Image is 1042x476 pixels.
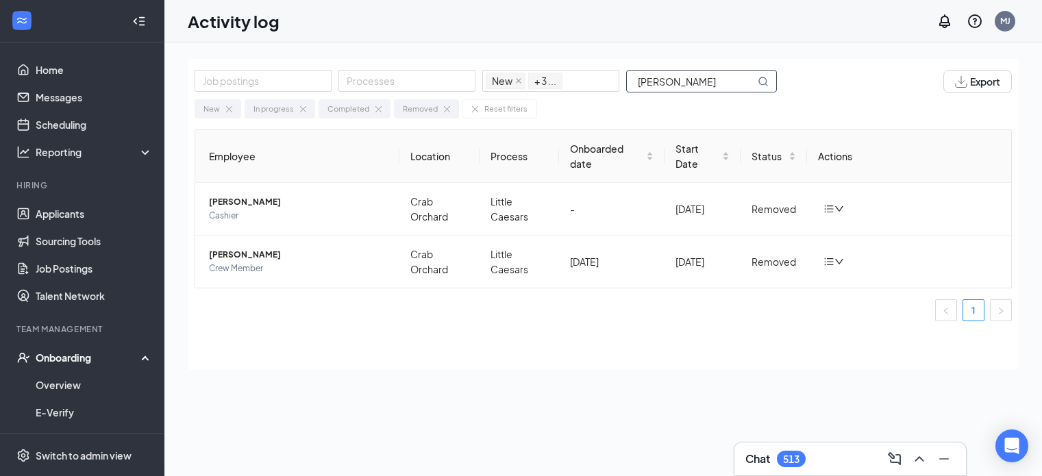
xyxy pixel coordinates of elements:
div: Switch to admin view [36,449,132,462]
span: bars [823,256,834,267]
div: Open Intercom Messenger [995,429,1028,462]
span: [PERSON_NAME] [209,248,388,262]
div: MJ [1000,15,1010,27]
span: left [942,307,950,315]
span: right [997,307,1005,315]
span: Onboarded date [570,141,643,171]
h1: Activity log [188,10,280,33]
a: Scheduling [36,111,153,138]
li: Previous Page [935,299,957,321]
a: 1 [963,300,984,321]
span: Cashier [209,209,388,223]
svg: Analysis [16,145,30,159]
button: right [990,299,1012,321]
li: Next Page [990,299,1012,321]
td: Crab Orchard [399,236,480,288]
div: [DATE] [675,254,730,269]
svg: Minimize [936,451,952,467]
div: Onboarding [36,351,141,364]
span: Crew Member [209,262,388,275]
span: down [834,204,844,214]
th: Start Date [665,130,741,183]
div: Removed [403,103,438,115]
th: Employee [195,130,399,183]
div: 513 [783,453,799,465]
a: Talent Network [36,282,153,310]
div: Hiring [16,179,150,191]
div: [DATE] [570,254,654,269]
a: Overview [36,371,153,399]
a: E-Verify [36,399,153,426]
span: Start Date [675,141,719,171]
a: Applicants [36,200,153,227]
div: New [203,103,220,115]
td: Crab Orchard [399,183,480,236]
span: bars [823,203,834,214]
svg: Settings [16,449,30,462]
div: Removed [752,201,796,216]
div: In progress [253,103,294,115]
a: Onboarding Documents [36,426,153,453]
li: 1 [963,299,984,321]
button: ChevronUp [908,448,930,470]
a: Job Postings [36,255,153,282]
a: Messages [36,84,153,111]
svg: QuestionInfo [967,13,983,29]
span: [PERSON_NAME] [209,195,388,209]
button: ComposeMessage [884,448,906,470]
th: Status [741,130,807,183]
span: + 3 ... [528,73,562,89]
th: Location [399,130,480,183]
svg: WorkstreamLogo [15,14,29,27]
span: Export [970,77,1000,86]
span: + 3 ... [534,73,556,88]
a: Home [36,56,153,84]
div: [DATE] [675,201,730,216]
th: Process [480,130,559,183]
th: Onboarded date [559,130,665,183]
svg: Collapse [132,14,146,28]
div: Removed [752,254,796,269]
span: New [492,73,512,88]
td: Little Caesars [480,183,559,236]
svg: ComposeMessage [886,451,903,467]
div: Team Management [16,323,150,335]
h3: Chat [745,451,770,466]
span: Status [752,149,786,164]
svg: Notifications [936,13,953,29]
span: New [486,73,525,89]
button: left [935,299,957,321]
div: Completed [327,103,369,115]
td: Little Caesars [480,236,559,288]
button: Minimize [933,448,955,470]
span: close [515,77,522,84]
button: Export [943,70,1012,93]
th: Actions [807,130,1011,183]
a: Sourcing Tools [36,227,153,255]
svg: UserCheck [16,351,30,364]
div: - [570,201,654,216]
div: Reporting [36,145,153,159]
div: Reset filters [484,103,528,115]
svg: MagnifyingGlass [758,76,769,87]
span: down [834,257,844,266]
svg: ChevronUp [911,451,928,467]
